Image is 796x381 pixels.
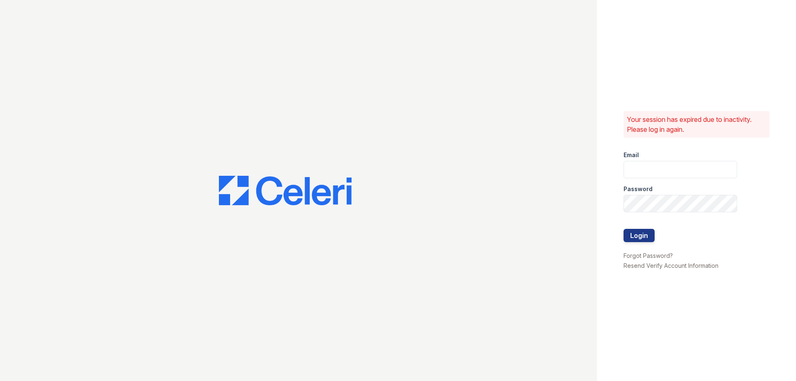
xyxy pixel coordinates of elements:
[624,151,639,159] label: Email
[624,229,655,242] button: Login
[624,262,718,269] a: Resend Verify Account Information
[219,176,352,206] img: CE_Logo_Blue-a8612792a0a2168367f1c8372b55b34899dd931a85d93a1a3d3e32e68fde9ad4.png
[627,114,766,134] p: Your session has expired due to inactivity. Please log in again.
[624,252,673,259] a: Forgot Password?
[624,185,653,193] label: Password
